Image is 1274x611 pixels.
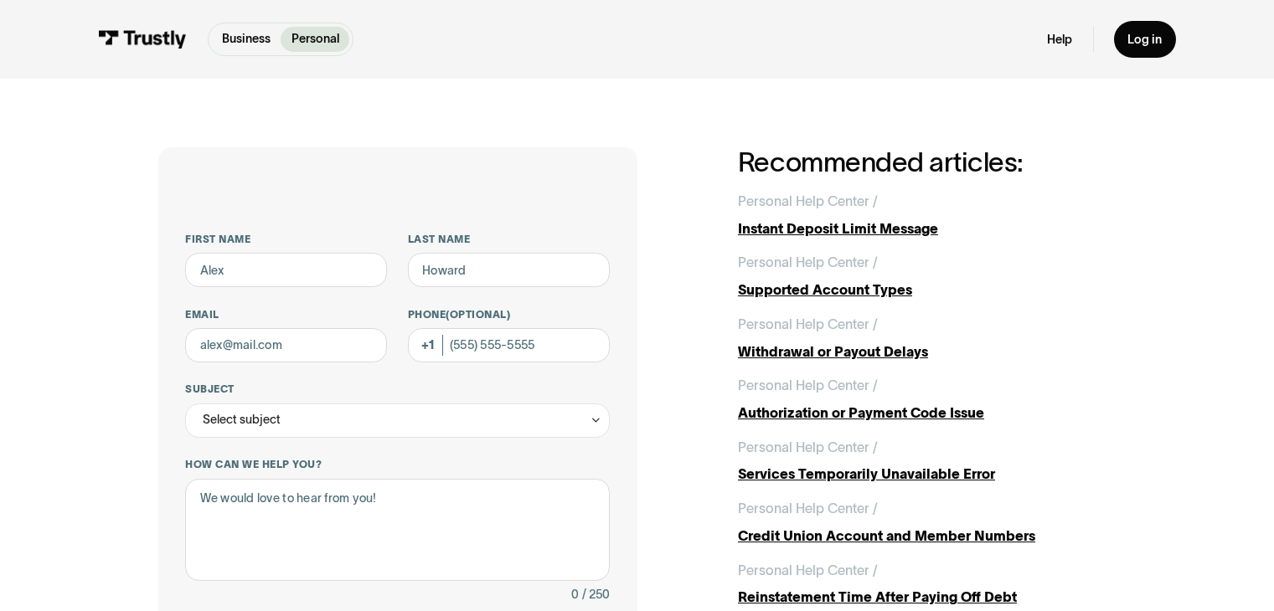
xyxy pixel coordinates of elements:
[1047,32,1072,48] a: Help
[1127,32,1162,48] div: Log in
[738,375,1116,423] a: Personal Help Center /Authorization or Payment Code Issue
[582,584,610,605] div: / 250
[738,587,1116,608] div: Reinstatement Time After Paying Off Debt
[185,233,387,246] label: First name
[738,498,1116,546] a: Personal Help Center /Credit Union Account and Member Numbers
[281,27,349,52] a: Personal
[738,191,1116,239] a: Personal Help Center /Instant Deposit Limit Message
[738,147,1116,177] h2: Recommended articles:
[738,403,1116,424] div: Authorization or Payment Code Issue
[212,27,281,52] a: Business
[738,252,1116,300] a: Personal Help Center /Supported Account Types
[185,253,387,287] input: Alex
[571,584,579,605] div: 0
[408,253,610,287] input: Howard
[738,375,878,396] div: Personal Help Center /
[203,409,281,430] div: Select subject
[738,191,878,212] div: Personal Help Center /
[408,328,610,362] input: (555) 555-5555
[738,437,878,458] div: Personal Help Center /
[222,30,271,48] p: Business
[738,252,878,273] div: Personal Help Center /
[408,308,610,321] label: Phone
[98,30,187,49] img: Trustly Logo
[185,383,609,396] label: Subject
[185,308,387,321] label: Email
[738,314,1116,362] a: Personal Help Center /Withdrawal or Payout Delays
[738,526,1116,547] div: Credit Union Account and Member Numbers
[1114,21,1176,57] a: Log in
[738,314,878,335] div: Personal Help Center /
[185,328,387,362] input: alex@mail.com
[185,458,609,471] label: How can we help you?
[738,464,1116,485] div: Services Temporarily Unavailable Error
[738,341,1116,362] div: Withdrawal or Payout Delays
[738,560,878,581] div: Personal Help Center /
[291,30,339,48] p: Personal
[738,218,1116,239] div: Instant Deposit Limit Message
[446,309,510,320] span: (Optional)
[408,233,610,246] label: Last name
[738,498,878,519] div: Personal Help Center /
[738,437,1116,485] a: Personal Help Center /Services Temporarily Unavailable Error
[738,280,1116,300] div: Supported Account Types
[738,560,1116,608] a: Personal Help Center /Reinstatement Time After Paying Off Debt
